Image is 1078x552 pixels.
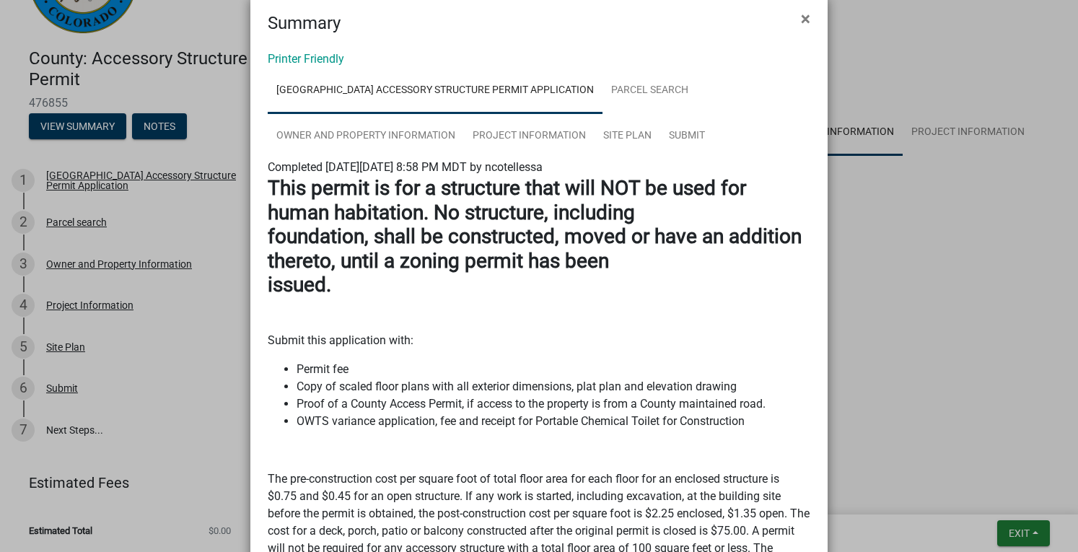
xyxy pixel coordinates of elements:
a: Project Information [464,113,595,159]
p: Submit this application with: [268,332,810,349]
li: Copy of scaled floor plans with all exterior dimensions, plat plan and elevation drawing [297,378,810,395]
a: Owner and Property Information [268,113,464,159]
a: Site Plan [595,113,660,159]
a: [GEOGRAPHIC_DATA] Accessory Structure Permit Application [268,68,602,114]
strong: foundation, shall be constructed, moved or have an addition thereto, until a zoning permit has been [268,224,802,273]
li: Proof of a County Access Permit, if access to the property is from a County maintained road. [297,395,810,413]
span: × [801,9,810,29]
h4: Summary [268,10,341,36]
strong: issued. [268,273,331,297]
strong: This permit is for a structure that will NOT be used for human habitation. No structure, including [268,176,746,224]
li: Permit fee [297,361,810,378]
span: Completed [DATE][DATE] 8:58 PM MDT by ncotellessa [268,160,543,174]
a: Parcel search [602,68,697,114]
li: OWTS variance application, fee and receipt for Portable Chemical Toilet for Construction [297,413,810,430]
a: Printer Friendly [268,52,344,66]
a: Submit [660,113,714,159]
